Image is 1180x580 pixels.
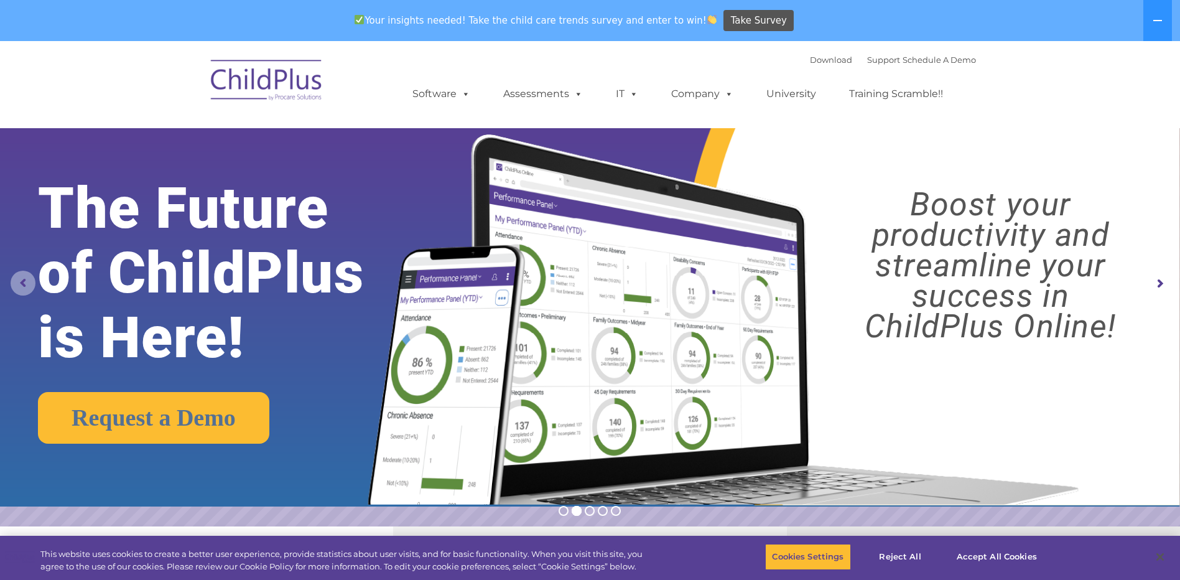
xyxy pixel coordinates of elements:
a: Request a Demo [38,392,269,444]
button: Close [1146,543,1174,571]
font: | [810,55,976,65]
span: Last name [173,82,211,91]
span: Take Survey [731,10,787,32]
button: Accept All Cookies [950,544,1044,570]
a: Take Survey [723,10,794,32]
a: Assessments [491,82,595,106]
button: Reject All [862,544,939,570]
a: IT [603,82,651,106]
a: Support [867,55,900,65]
a: Software [400,82,483,106]
img: ✅ [355,15,364,24]
a: Download [810,55,852,65]
img: ChildPlus by Procare Solutions [205,51,329,113]
a: Training Scramble!! [837,82,955,106]
a: University [754,82,829,106]
rs-layer: Boost your productivity and streamline your success in ChildPlus Online! [815,189,1166,342]
div: This website uses cookies to create a better user experience, provide statistics about user visit... [40,548,649,573]
span: Your insights needed! Take the child care trends survey and enter to win! [350,8,722,32]
span: Phone number [173,133,226,143]
a: Schedule A Demo [903,55,976,65]
button: Cookies Settings [765,544,850,570]
a: Company [659,82,746,106]
img: 👏 [707,15,717,24]
rs-layer: The Future of ChildPlus is Here! [38,176,415,370]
